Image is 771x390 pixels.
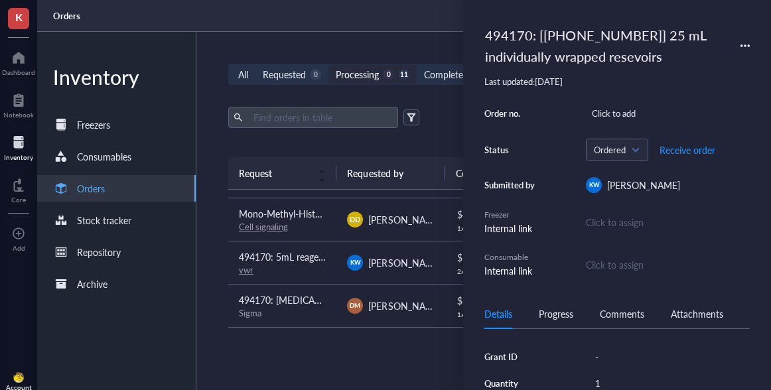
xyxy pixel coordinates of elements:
div: Archive [77,277,107,291]
a: Stock tracker [37,207,196,233]
a: Dashboard [2,47,35,76]
span: KW [589,180,599,190]
div: 1 x $ 431.00 [457,224,503,232]
span: Receive order [660,145,715,155]
span: Ordered [594,144,638,156]
span: [PERSON_NAME] [368,256,441,269]
a: Notebook [3,90,34,119]
div: Comments [600,306,644,321]
div: Dashboard [2,68,35,76]
span: Request [239,166,310,180]
div: Status [484,144,537,156]
th: Cost [445,157,514,189]
div: Sigma [239,307,326,319]
div: Freezers [77,117,110,132]
div: $ 59.42 [457,250,503,265]
div: 494170: [[PHONE_NUMBER]] 25 mL individually wrapped resevoirs [479,21,733,70]
a: Freezers [37,111,196,138]
div: Repository [77,245,121,259]
span: DD [350,214,360,225]
div: 0 [383,69,394,80]
a: Repository [37,239,196,265]
div: Click to assign [586,215,750,229]
div: Internal link [484,221,537,235]
img: da48f3c6-a43e-4a2d-aade-5eac0d93827f.jpeg [13,372,24,383]
div: 2 x $ 29.71 [457,267,503,275]
div: Details [484,306,512,321]
div: 11 [398,69,409,80]
div: Grant ID [484,351,552,363]
span: Mono-Methyl-Histone H3 (Lys4) (D1A9) XP® Rabbit mAb #5326 [239,207,506,220]
div: segmented control [228,64,488,85]
th: Requested by [336,157,445,189]
div: $ 431.00 [457,207,503,222]
span: KW [350,258,360,267]
div: Internal link [484,263,537,278]
a: Core [11,174,26,204]
a: Archive [37,271,196,297]
div: Consumable [484,251,537,263]
div: Quantity [484,377,552,389]
div: Add [13,244,25,252]
div: Last updated: [DATE] [484,76,750,88]
div: Click to assign [586,257,750,272]
div: Core [11,196,26,204]
div: Submitted by [484,179,537,191]
span: [PERSON_NAME] de la [PERSON_NAME] [368,213,539,226]
div: 0 [310,69,321,80]
a: vwr [239,263,253,276]
div: Order no. [484,107,537,119]
div: - [589,348,750,366]
div: Click to add [586,104,750,123]
input: Find orders in table [248,107,393,127]
a: Orders [37,175,196,202]
div: Consumables [77,149,131,164]
div: Attachments [671,306,723,321]
span: 494170: 5mL reagent reservoir - individually wrapped, sterile (pack of 50) [239,250,538,263]
a: Cell signaling [239,220,288,233]
button: Receive order [659,139,716,161]
div: Notebook [3,111,34,119]
div: Inventory [37,64,196,90]
div: Complete [424,67,463,82]
div: Requested [263,67,306,82]
div: Stock tracker [77,213,131,227]
a: Inventory [4,132,33,161]
div: Inventory [4,153,33,161]
div: All [238,67,248,82]
th: Request [228,157,336,189]
span: [PERSON_NAME] [607,178,680,192]
div: Processing [336,67,379,82]
a: Consumables [37,143,196,170]
span: [PERSON_NAME] [368,299,441,312]
div: Progress [539,306,573,321]
span: DM [350,300,360,310]
div: $ 37.81 [457,293,503,308]
div: 1 x $ 37.81 [457,310,503,318]
span: K [15,9,23,25]
a: Orders [53,10,83,22]
div: Freezer [484,209,537,221]
div: Orders [77,181,105,196]
span: 494170: [MEDICAL_DATA] MOLECULAR BIOLOGY REAGENT [239,293,494,306]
